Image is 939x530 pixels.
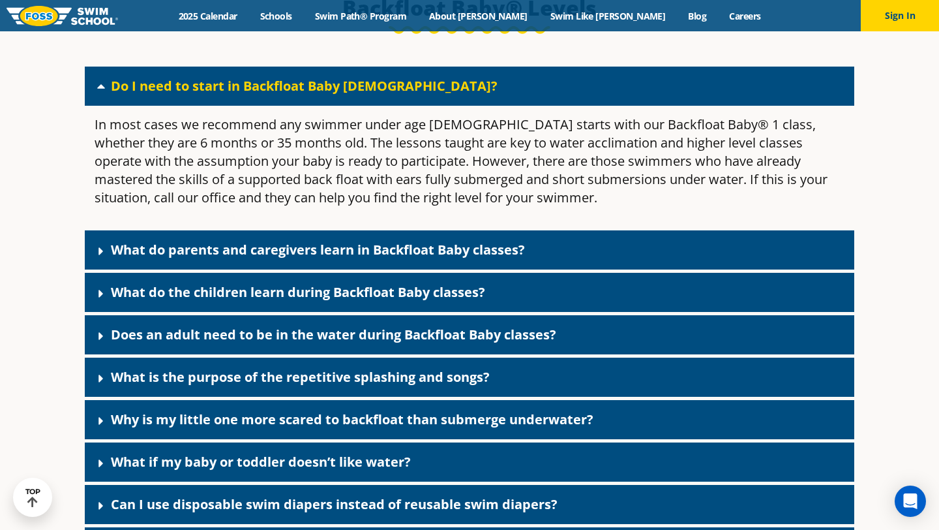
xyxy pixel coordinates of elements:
div: Why is my little one more scared to backfloat than submerge underwater? [85,400,854,439]
a: Why is my little one more scared to backfloat than submerge underwater? [111,411,593,428]
a: 2025 Calendar [167,10,248,22]
div: TOP [25,488,40,508]
a: Blog [677,10,718,22]
p: In most cases we recommend any swimmer under age [DEMOGRAPHIC_DATA] starts with our Backfloat Bab... [95,116,844,207]
a: What if my baby or toddler doesn’t like water? [111,453,411,471]
div: Open Intercom Messenger [895,486,926,517]
a: Do I need to start in Backfloat Baby [DEMOGRAPHIC_DATA]? [111,77,498,95]
div: Can I use disposable swim diapers instead of reusable swim diapers? [85,485,854,524]
div: What do parents and caregivers learn in Backfloat Baby classes? [85,230,854,270]
a: About [PERSON_NAME] [418,10,539,22]
a: Does an adult need to be in the water during Backfloat Baby classes? [111,326,556,343]
div: What do the children learn during Backfloat Baby classes? [85,273,854,312]
div: Do I need to start in Backfloat Baby [DEMOGRAPHIC_DATA]? [85,67,854,106]
div: What is the purpose of the repetitive splashing and songs? [85,358,854,397]
img: FOSS Swim School Logo [7,6,118,26]
a: What is the purpose of the repetitive splashing and songs? [111,368,490,386]
a: Swim Path® Program [303,10,417,22]
div: Does an adult need to be in the water during Backfloat Baby classes? [85,315,854,354]
a: What do parents and caregivers learn in Backfloat Baby classes? [111,241,525,258]
a: Schools [248,10,303,22]
div: What if my baby or toddler doesn’t like water? [85,443,854,482]
a: Careers [718,10,772,22]
a: What do the children learn during Backfloat Baby classes? [111,283,485,301]
a: Can I use disposable swim diapers instead of reusable swim diapers? [111,495,558,513]
div: Do I need to start in Backfloat Baby [DEMOGRAPHIC_DATA]? [85,106,854,227]
a: Swim Like [PERSON_NAME] [539,10,677,22]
